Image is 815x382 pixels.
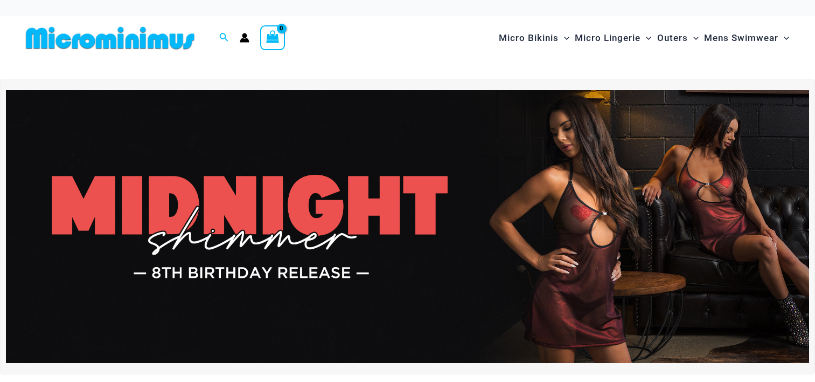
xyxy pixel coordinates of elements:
[240,33,249,43] a: Account icon link
[496,22,572,54] a: Micro BikinisMenu ToggleMenu Toggle
[640,24,651,52] span: Menu Toggle
[778,24,789,52] span: Menu Toggle
[219,31,229,45] a: Search icon link
[22,26,199,50] img: MM SHOP LOGO FLAT
[701,22,792,54] a: Mens SwimwearMenu ToggleMenu Toggle
[260,25,285,50] a: View Shopping Cart, empty
[575,24,640,52] span: Micro Lingerie
[657,24,688,52] span: Outers
[688,24,699,52] span: Menu Toggle
[559,24,569,52] span: Menu Toggle
[6,90,809,364] img: Midnight Shimmer Red Dress
[499,24,559,52] span: Micro Bikinis
[494,20,793,56] nav: Site Navigation
[704,24,778,52] span: Mens Swimwear
[654,22,701,54] a: OutersMenu ToggleMenu Toggle
[572,22,654,54] a: Micro LingerieMenu ToggleMenu Toggle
